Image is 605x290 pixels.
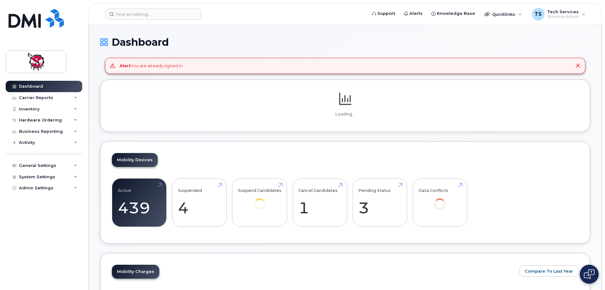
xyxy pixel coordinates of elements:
div: You are already signed in. [119,63,183,69]
a: Pending Status 3 [358,182,401,223]
img: Open chat [584,269,595,279]
a: Suspend Candidates [238,182,281,218]
a: Mobility Charges [112,265,159,279]
a: Active 439 [118,182,161,223]
h1: Dashboard [100,37,590,48]
a: Suspended 4 [178,182,221,223]
span: Compare To Last Year [525,268,573,274]
p: Loading... [112,111,578,117]
a: Data Conflicts [419,182,461,218]
a: Mobility Devices [112,153,158,167]
strong: Alert [119,63,131,68]
a: Cancel Candidates 1 [298,182,341,223]
button: Compare To Last Year [519,265,578,277]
